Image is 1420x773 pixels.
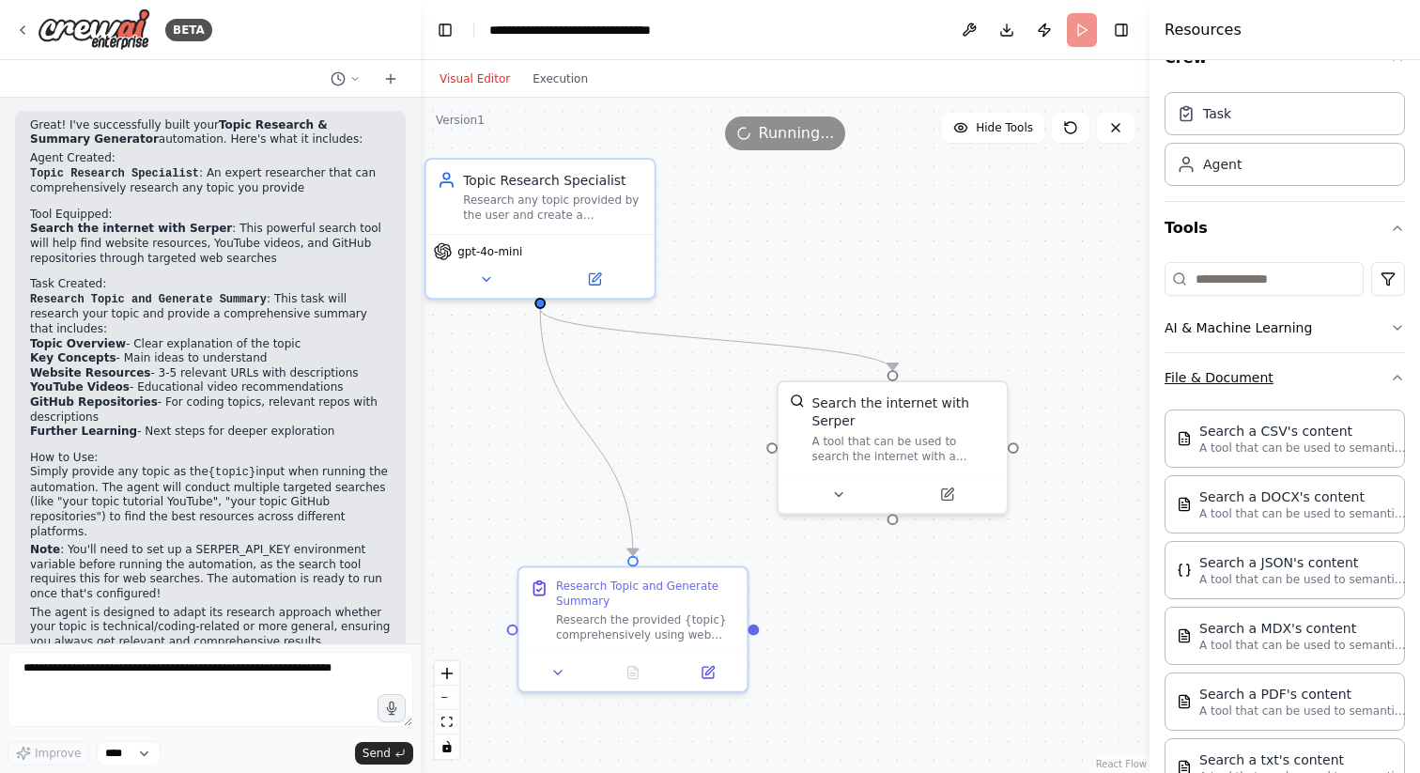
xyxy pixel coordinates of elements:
p: Simply provide any topic as the input when running the automation. The agent will conduct multipl... [30,465,391,539]
li: - Educational video recommendations [30,380,391,395]
p: Great! I've successfully built your automation. Here's what it includes: [30,118,391,147]
div: BETA [165,19,212,41]
div: Search the internet with Serper [812,394,996,431]
div: Topic Research Specialist [463,171,643,190]
button: Switch to previous chat [323,68,368,90]
div: Search a PDF's content [1199,685,1406,703]
p: A tool that can be used to semantic search a query from a CSV's content. [1199,441,1406,456]
img: PDFSearchTool [1177,694,1192,709]
li: : An expert researcher that can comprehensively research any topic you provide [30,166,391,196]
li: - Next steps for deeper exploration [30,425,391,440]
g: Edge from c3f4e4dd-79a2-4062-962a-7ef5f425c375 to 11c63626-f967-4666-8066-1f160cc08264 [531,309,902,370]
code: {topic} [208,466,255,479]
h2: How to Use: [30,451,391,466]
strong: Further Learning [30,425,137,438]
img: Logo [38,8,150,51]
li: - For coding topics, relevant repos with descriptions [30,395,391,425]
div: React Flow controls [435,661,459,759]
li: - Clear explanation of the topic [30,337,391,352]
strong: Topic Research & Summary Generator [30,118,328,147]
img: JSONSearchTool [1177,563,1192,578]
span: Running... [759,122,835,145]
li: : This powerful search tool will help find website resources, YouTube videos, and GitHub reposito... [30,222,391,266]
h4: Resources [1165,19,1242,41]
button: Send [355,742,413,765]
div: Crew [1165,85,1405,201]
div: Research Topic and Generate SummaryResearch the provided {topic} comprehensively using web search... [517,566,749,693]
strong: Search the internet with Serper [30,222,232,235]
span: gpt-4o-mini [457,244,522,259]
span: Send [363,746,391,761]
button: AI & Machine Learning [1165,303,1405,352]
strong: Key Concepts [30,351,116,364]
button: Click to speak your automation idea [378,694,406,722]
button: Hide Tools [942,113,1044,143]
li: - 3-5 relevant URLs with descriptions [30,366,391,381]
button: zoom out [435,686,459,710]
p: A tool that can be used to semantic search a query from a JSON's content. [1199,572,1406,587]
li: : This task will research your topic and provide a comprehensive summary that includes: [30,292,391,440]
h2: Task Created: [30,277,391,292]
nav: breadcrumb [489,21,701,39]
div: Topic Research SpecialistResearch any topic provided by the user and create a comprehensive summa... [424,158,656,300]
button: Tools [1165,202,1405,255]
button: Hide right sidebar [1108,17,1134,43]
p: : You'll need to set up a SERPER_API_KEY environment variable before running the automation, as t... [30,543,391,601]
p: A tool that can be used to semantic search a query from a PDF's content. [1199,703,1406,719]
div: Search a CSV's content [1199,422,1406,441]
div: Search a txt's content [1199,750,1406,769]
h2: Agent Created: [30,151,391,166]
span: Hide Tools [976,120,1033,135]
div: SerperDevToolSearch the internet with SerperA tool that can be used to search the internet with a... [777,380,1009,515]
div: Research Topic and Generate Summary [556,579,736,609]
button: zoom in [435,661,459,686]
div: Search a JSON's content [1199,553,1406,572]
div: Task [1203,104,1231,123]
a: React Flow attribution [1096,759,1147,769]
strong: Note [30,543,60,556]
div: A tool that can be used to search the internet with a search_query. Supports different search typ... [812,434,996,464]
button: Execution [521,68,599,90]
button: fit view [435,710,459,734]
strong: GitHub Repositories [30,395,158,409]
span: Improve [35,746,81,761]
div: Research any topic provided by the user and create a comprehensive summary with relevant resource... [463,193,643,224]
button: File & Document [1165,353,1405,402]
div: Version 1 [436,113,485,128]
button: Start a new chat [376,68,406,90]
img: MDXSearchTool [1177,628,1192,643]
p: The agent is designed to adapt its research approach whether your topic is technical/coding-relat... [30,606,391,650]
div: Agent [1203,155,1242,174]
div: Search a DOCX's content [1199,487,1406,506]
strong: YouTube Videos [30,380,130,394]
strong: Website Resources [30,366,150,379]
img: SerperDevTool [790,394,805,409]
code: Research Topic and Generate Summary [30,293,267,306]
button: No output available [594,661,672,684]
button: Open in side panel [542,269,647,291]
button: Open in side panel [894,484,999,506]
p: A tool that can be used to semantic search a query from a MDX's content. [1199,638,1406,653]
div: Search a MDX's content [1199,619,1406,638]
button: Hide left sidebar [432,17,458,43]
img: DOCXSearchTool [1177,497,1192,512]
p: A tool that can be used to semantic search a query from a DOCX's content. [1199,506,1406,521]
div: Research the provided {topic} comprehensively using web search. Conduct multiple targeted searche... [556,612,736,642]
code: Topic Research Specialist [30,167,199,180]
button: Open in side panel [676,661,740,684]
h2: Tool Equipped: [30,208,391,223]
img: CSVSearchTool [1177,431,1192,446]
g: Edge from c3f4e4dd-79a2-4062-962a-7ef5f425c375 to bd168811-388f-4c4a-a13d-1d4ef5cc95b4 [531,309,642,556]
button: Visual Editor [428,68,521,90]
button: toggle interactivity [435,734,459,759]
strong: Topic Overview [30,337,126,350]
button: Improve [8,741,89,765]
li: - Main ideas to understand [30,351,391,366]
